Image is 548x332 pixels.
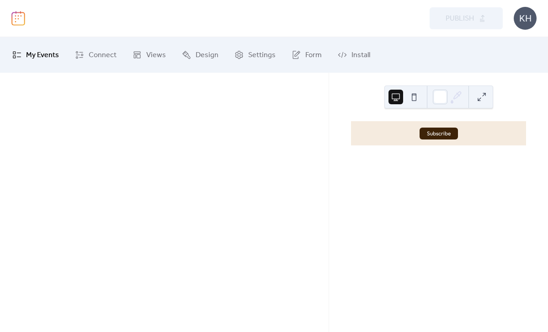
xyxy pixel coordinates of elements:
[305,48,322,63] span: Form
[514,7,537,30] div: KH
[26,48,59,63] span: My Events
[285,41,329,69] a: Form
[89,48,117,63] span: Connect
[5,41,66,69] a: My Events
[228,41,282,69] a: Settings
[331,41,377,69] a: Install
[11,11,25,26] img: logo
[175,41,225,69] a: Design
[68,41,123,69] a: Connect
[126,41,173,69] a: Views
[196,48,218,63] span: Design
[248,48,276,63] span: Settings
[146,48,166,63] span: Views
[351,48,370,63] span: Install
[420,128,458,139] button: Subscribe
